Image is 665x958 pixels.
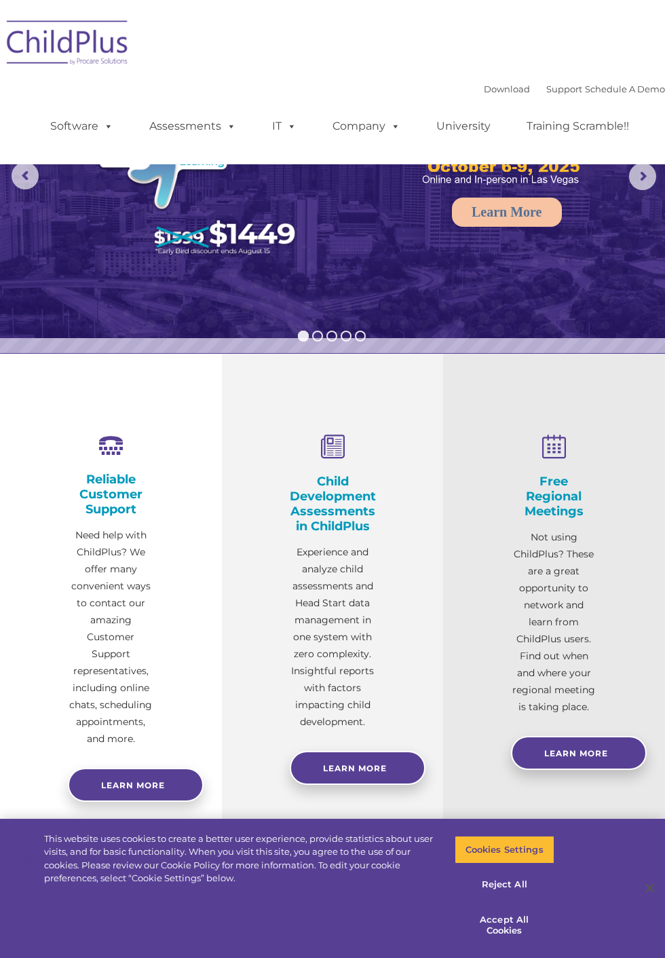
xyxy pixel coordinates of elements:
button: Accept All Cookies [455,906,554,944]
a: Company [319,113,414,140]
a: Learn more [68,768,204,802]
span: Learn more [101,780,165,790]
button: Reject All [455,870,554,899]
span: Learn More [544,748,608,758]
h4: Child Development Assessments in ChildPlus [290,474,376,534]
font: | [484,84,665,94]
span: Learn More [323,763,387,773]
a: Download [484,84,530,94]
a: University [423,113,504,140]
a: Learn More [290,751,425,785]
p: Not using ChildPlus? These are a great opportunity to network and learn from ChildPlus users. Fin... [511,529,597,716]
button: Cookies Settings [455,836,554,864]
a: Support [546,84,582,94]
a: Software [37,113,127,140]
p: Need help with ChildPlus? We offer many convenient ways to contact our amazing Customer Support r... [68,527,154,748]
button: Close [635,873,665,903]
a: Learn More [452,198,562,227]
a: Schedule A Demo [585,84,665,94]
a: IT [259,113,310,140]
div: This website uses cookies to create a better user experience, provide statistics about user visit... [44,832,434,885]
h4: Free Regional Meetings [511,474,597,519]
a: Assessments [136,113,250,140]
h4: Reliable Customer Support [68,472,154,517]
a: Learn More [511,736,647,770]
a: Training Scramble!! [513,113,643,140]
p: Experience and analyze child assessments and Head Start data management in one system with zero c... [290,544,376,731]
